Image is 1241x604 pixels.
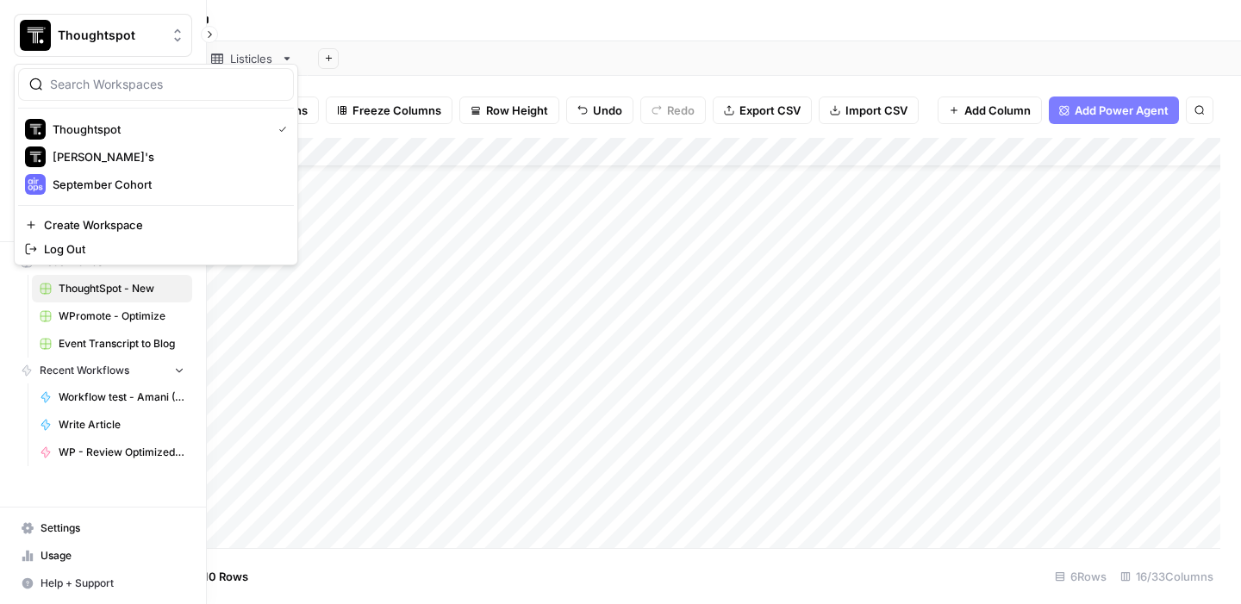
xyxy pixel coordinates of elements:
a: WPromote - Optimize [32,302,192,330]
a: Usage [14,542,192,570]
a: ThoughtSpot - New [32,275,192,302]
span: Export CSV [739,102,801,119]
button: Workspace: Thoughtspot [14,14,192,57]
div: Listicles [230,50,274,67]
img: September Cohort Logo [25,174,46,195]
a: Create Workspace [18,213,294,237]
img: Amani's Logo [25,146,46,167]
img: Thoughtspot Logo [25,119,46,140]
span: Row Height [486,102,548,119]
span: September Cohort [53,176,280,193]
span: Usage [41,548,184,564]
a: Event Transcript to Blog [32,330,192,358]
div: Workspace: Thoughtspot [14,64,298,265]
button: Recent Workflows [14,358,192,383]
span: [PERSON_NAME]'s [53,148,280,165]
span: Recent Workflows [40,363,129,378]
span: Settings [41,520,184,536]
a: Workflow test - Amani (Intelligent Insights) [32,383,192,411]
span: Undo [593,102,622,119]
span: Redo [667,102,695,119]
span: Workflow test - Amani (Intelligent Insights) [59,389,184,405]
button: Add Column [938,97,1042,124]
span: Write Article [59,417,184,433]
button: Undo [566,97,633,124]
span: Freeze Columns [352,102,441,119]
a: Log Out [18,237,294,261]
button: Add Power Agent [1049,97,1179,124]
button: Import CSV [819,97,919,124]
span: Log Out [44,240,280,258]
span: Add Column [964,102,1031,119]
span: Help + Support [41,576,184,591]
a: WP - Review Optimized Article [32,439,192,466]
span: Create Workspace [44,216,280,234]
span: Add Power Agent [1075,102,1169,119]
a: Listicles [196,41,308,76]
button: Export CSV [713,97,812,124]
a: Write Article [32,411,192,439]
span: ThoughtSpot - New [59,281,184,296]
button: Help + Support [14,570,192,597]
span: Import CSV [845,102,907,119]
button: Row Height [459,97,559,124]
input: Search Workspaces [50,76,283,93]
div: 16/33 Columns [1113,563,1220,590]
span: WPromote - Optimize [59,308,184,324]
span: Add 10 Rows [179,568,248,585]
div: 6 Rows [1048,563,1113,590]
span: Thoughtspot [58,27,162,44]
span: Event Transcript to Blog [59,336,184,352]
img: Thoughtspot Logo [20,20,51,51]
button: Redo [640,97,706,124]
button: Freeze Columns [326,97,452,124]
span: WP - Review Optimized Article [59,445,184,460]
span: Thoughtspot [53,121,265,138]
a: Settings [14,514,192,542]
